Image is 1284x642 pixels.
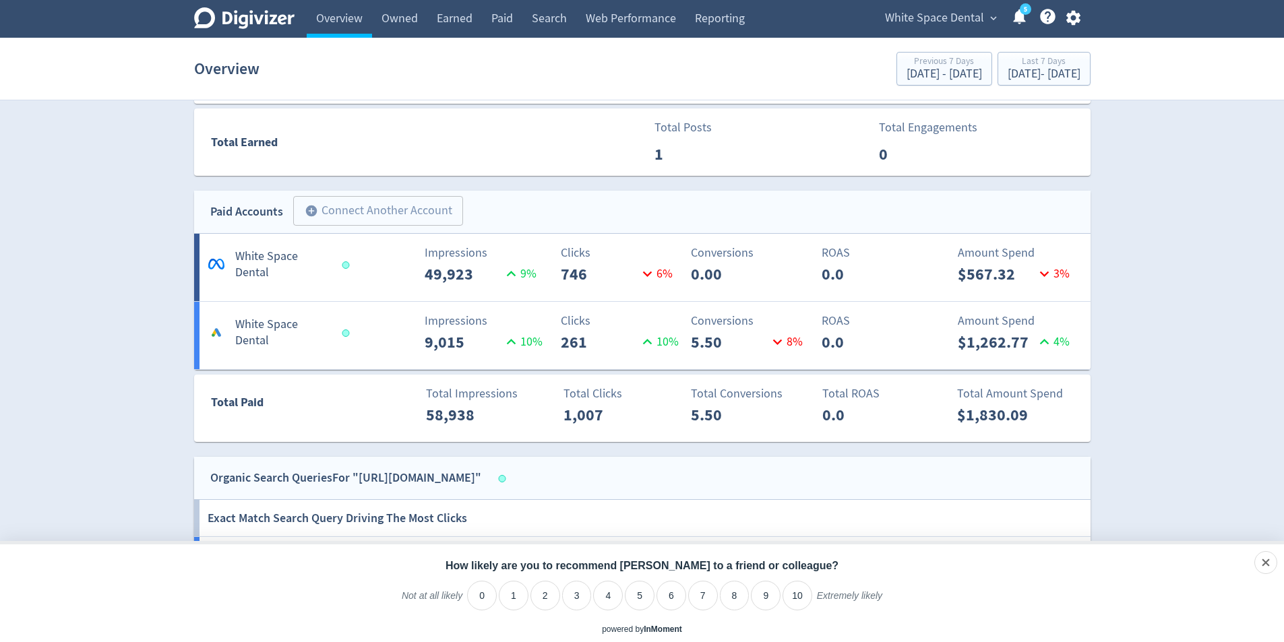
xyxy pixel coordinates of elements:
button: Connect Another Account [293,196,463,226]
p: 0.0 [822,330,899,354]
p: Amount Spend [958,244,1080,262]
p: 10 % [638,333,679,351]
p: Total Posts [654,119,732,137]
p: Total ROAS [822,385,944,403]
div: [DATE] - [DATE] [1008,68,1080,80]
li: 0 [467,581,497,610]
p: 0.00 [691,262,768,286]
li: 5 [625,581,654,610]
span: expand_more [987,12,1000,24]
div: Organic Search Queries For "[URL][DOMAIN_NAME]" [210,468,481,488]
p: 6 % [638,265,673,283]
p: Clicks [561,312,683,330]
label: Extremely likely [817,589,882,612]
p: Conversions [691,244,813,262]
p: 49,923 [425,262,502,286]
div: Paid Accounts [210,202,283,222]
p: 261 [561,330,638,354]
span: Data last synced: 22 Sep 2025, 3:02pm (AEST) [498,475,510,482]
p: Total Clicks [563,385,685,403]
p: Clicks [561,244,683,262]
p: ROAS [822,312,944,330]
div: powered by inmoment [602,624,682,635]
text: 5 [1023,5,1027,14]
h5: White Space Dental [235,249,330,281]
a: Total EarnedTotal Posts1Total Engagements0 [194,108,1091,176]
li: 3 [562,581,592,610]
li: 7 [688,581,718,610]
p: 1 [654,142,732,166]
p: Total Conversions [691,385,813,403]
p: 58,938 [426,403,503,427]
p: 8 % [768,333,803,351]
span: add_circle [305,204,318,218]
h1: Overview [194,47,259,90]
li: 4 [593,581,623,610]
span: Data last synced: 23 Sep 2025, 12:01am (AEST) [342,261,353,269]
p: Amount Spend [958,312,1080,330]
p: ROAS [822,244,944,262]
li: 9 [751,581,781,610]
p: 9,015 [425,330,502,354]
div: Total Earned [195,133,642,152]
p: 4 % [1035,333,1070,351]
span: Data last synced: 22 Sep 2025, 10:01pm (AEST) [342,329,353,337]
p: 5.50 [691,330,768,354]
div: Total Paid [195,393,344,418]
p: Total Engagements [879,119,977,137]
p: 0.0 [822,262,899,286]
li: 6 [656,581,686,610]
p: 1,007 [563,403,641,427]
h6: Exact Match Search Query Driving The Most Clicks [208,500,467,536]
p: Total Amount Spend [957,385,1079,403]
a: Connect Another Account [283,198,463,226]
p: 746 [561,262,638,286]
div: Previous 7 Days [907,57,982,68]
p: $1,830.09 [957,403,1035,427]
div: [DATE] - [DATE] [907,68,982,80]
span: White Space Dental [885,7,984,29]
p: 5.50 [691,403,768,427]
div: Last 7 Days [1008,57,1080,68]
button: Last 7 Days[DATE]- [DATE] [998,52,1091,86]
p: 0.0 [822,403,900,427]
p: 3 % [1035,265,1070,283]
a: White Space DentalImpressions9,01510%Clicks26110%Conversions5.508%ROAS0.0Amount Spend$1,262.774% [194,302,1091,369]
div: Close survey [1254,551,1277,574]
p: Impressions [425,312,547,330]
p: $1,262.77 [958,330,1035,354]
a: 5 [1020,3,1031,15]
li: 1 [499,581,528,610]
li: 10 [783,581,812,610]
a: InMoment [644,624,682,634]
p: Conversions [691,312,813,330]
p: 0 [879,142,956,166]
li: 2 [530,581,560,610]
p: Impressions [425,244,547,262]
label: Not at all likely [402,589,462,612]
a: *White Space DentalImpressions49,9239%Clicks7466%Conversions0.00ROAS0.0Amount Spend$567.323% [194,234,1091,301]
button: White Space Dental [880,7,1000,29]
button: Previous 7 Days[DATE] - [DATE] [896,52,992,86]
li: 8 [720,581,750,610]
h5: White Space Dental [235,317,330,349]
a: white space dental Impressions 23 Impressions 23 68% Clicks 4 Clicks 4 64% Avg. Position 1.74 Avg... [194,537,1091,605]
p: $567.32 [958,262,1035,286]
p: Total Impressions [426,385,548,403]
